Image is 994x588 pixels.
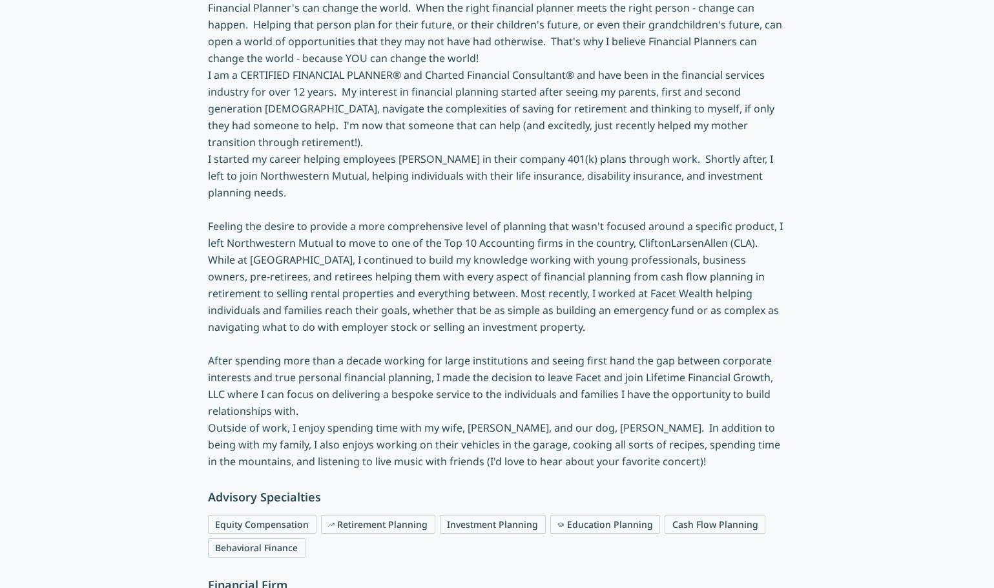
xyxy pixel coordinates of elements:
[665,515,765,534] span: Cash Flow Planning
[550,515,660,534] span: Education Planning
[208,419,787,470] p: Outside of work, I enjoy spending time with my wife, [PERSON_NAME], and our dog, [PERSON_NAME]. I...
[440,515,546,534] span: Investment Planning
[208,538,305,557] span: Behavioral Finance
[208,515,316,534] span: Equity Compensation
[208,151,787,419] p: I started my career helping employees [PERSON_NAME] in their company 401(k) plans through work. S...
[208,67,787,151] p: I am a CERTIFIED FINANCIAL PLANNER® and Charted Financial Consultant® and have been in the financ...
[208,488,787,506] h3: Advisory Specialties
[321,515,435,534] span: Retirement Planning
